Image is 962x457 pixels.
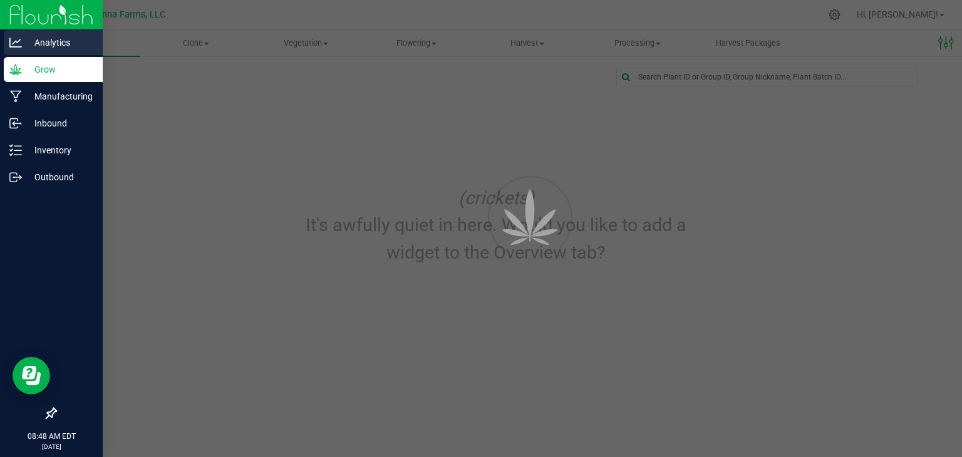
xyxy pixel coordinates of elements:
[9,144,22,157] inline-svg: Inventory
[22,170,97,185] p: Outbound
[9,171,22,183] inline-svg: Outbound
[9,63,22,76] inline-svg: Grow
[9,90,22,103] inline-svg: Manufacturing
[9,36,22,49] inline-svg: Analytics
[6,431,97,442] p: 08:48 AM EDT
[22,143,97,158] p: Inventory
[22,35,97,50] p: Analytics
[9,117,22,130] inline-svg: Inbound
[22,62,97,77] p: Grow
[22,89,97,104] p: Manufacturing
[6,442,97,451] p: [DATE]
[22,116,97,131] p: Inbound
[13,357,50,394] iframe: Resource center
